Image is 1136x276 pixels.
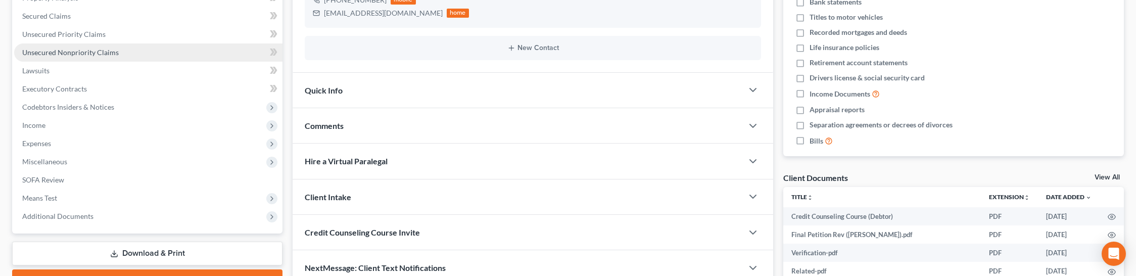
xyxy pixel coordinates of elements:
span: Titles to motor vehicles [810,12,883,22]
span: Expenses [22,139,51,148]
td: PDF [981,244,1038,262]
div: Client Documents [783,172,848,183]
td: [DATE] [1038,244,1100,262]
span: SOFA Review [22,175,64,184]
span: Executory Contracts [22,84,87,93]
span: Miscellaneous [22,157,67,166]
span: Comments [305,121,344,130]
span: Income [22,121,45,129]
div: [EMAIL_ADDRESS][DOMAIN_NAME] [324,8,443,18]
i: unfold_more [807,195,813,201]
td: PDF [981,207,1038,225]
a: SOFA Review [14,171,282,189]
td: PDF [981,225,1038,244]
a: Lawsuits [14,62,282,80]
span: Income Documents [810,89,870,99]
td: Verification-pdf [783,244,981,262]
a: Executory Contracts [14,80,282,98]
span: Retirement account statements [810,58,908,68]
span: Codebtors Insiders & Notices [22,103,114,111]
td: [DATE] [1038,207,1100,225]
span: Quick Info [305,85,343,95]
span: Drivers license & social security card [810,73,925,83]
i: unfold_more [1024,195,1030,201]
span: Hire a Virtual Paralegal [305,156,388,166]
span: Recorded mortgages and deeds [810,27,907,37]
td: Final Petition Rev ([PERSON_NAME]).pdf [783,225,981,244]
span: Separation agreements or decrees of divorces [810,120,953,130]
td: Credit Counseling Course (Debtor) [783,207,981,225]
span: Appraisal reports [810,105,865,115]
span: Bills [810,136,823,146]
span: Life insurance policies [810,42,879,53]
span: Client Intake [305,192,351,202]
span: Secured Claims [22,12,71,20]
a: Download & Print [12,242,282,265]
span: Additional Documents [22,212,93,220]
td: [DATE] [1038,225,1100,244]
a: Titleunfold_more [791,193,813,201]
span: Lawsuits [22,66,50,75]
div: Open Intercom Messenger [1102,242,1126,266]
span: Unsecured Priority Claims [22,30,106,38]
i: expand_more [1085,195,1092,201]
span: NextMessage: Client Text Notifications [305,263,446,272]
a: Unsecured Priority Claims [14,25,282,43]
a: Secured Claims [14,7,282,25]
span: Unsecured Nonpriority Claims [22,48,119,57]
div: home [447,9,469,18]
a: Unsecured Nonpriority Claims [14,43,282,62]
span: Means Test [22,194,57,202]
a: View All [1095,174,1120,181]
button: New Contact [313,44,753,52]
a: Extensionunfold_more [989,193,1030,201]
span: Credit Counseling Course Invite [305,227,420,237]
a: Date Added expand_more [1046,193,1092,201]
